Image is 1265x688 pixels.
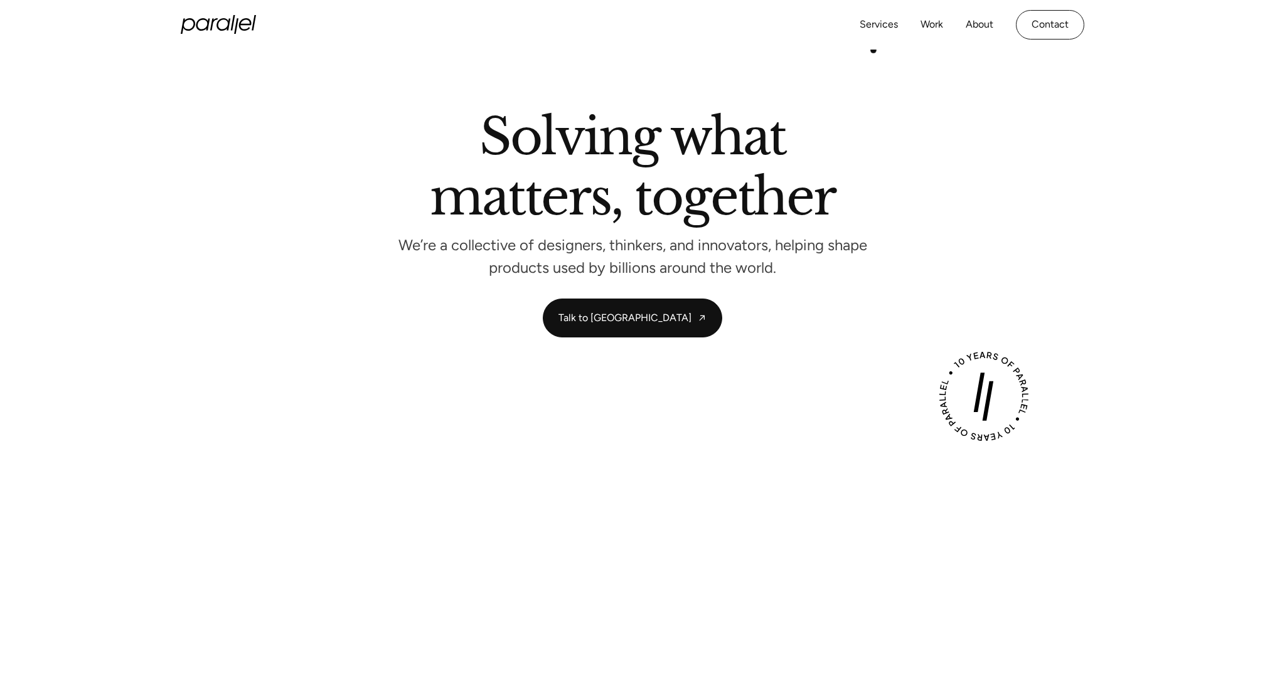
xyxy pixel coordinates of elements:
[860,16,898,34] a: Services
[430,112,835,227] h2: Solving what matters, together
[181,15,256,34] a: home
[1016,10,1084,40] a: Contact
[397,240,868,273] p: We’re a collective of designers, thinkers, and innovators, helping shape products used by billion...
[966,16,993,34] a: About
[921,16,943,34] a: Work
